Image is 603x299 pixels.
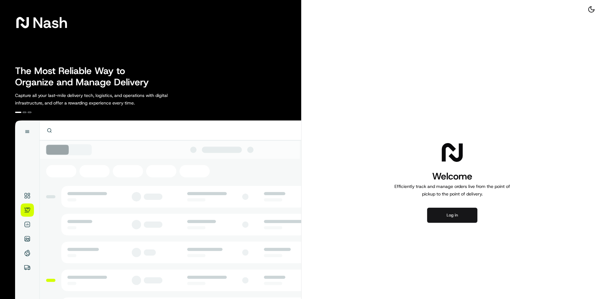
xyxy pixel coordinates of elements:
p: Capture all your last-mile delivery tech, logistics, and operations with digital infrastructure, ... [15,92,196,107]
h2: The Most Reliable Way to Organize and Manage Delivery [15,65,156,88]
span: Nash [33,16,68,29]
p: Efficiently track and manage orders live from the point of pickup to the point of delivery. [392,183,513,198]
button: Log in [427,208,477,223]
h1: Welcome [392,170,513,183]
